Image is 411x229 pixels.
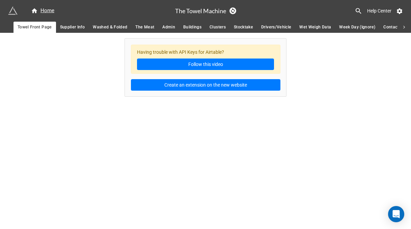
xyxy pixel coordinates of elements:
[234,24,253,31] span: Stocktake
[13,22,398,33] div: scrollable auto tabs example
[31,7,54,15] div: Home
[18,24,52,31] span: Towel Front Page
[8,6,18,16] img: miniextensions-icon.73ae0678.png
[261,24,291,31] span: Drivers/Vehicle
[299,24,331,31] span: Wet Weigh Data
[131,79,280,91] button: Create an extension on the new website
[175,8,226,14] h3: The Towel Machine
[93,24,127,31] span: Washed & Folded
[131,45,280,74] div: Having trouble with API Keys for Airtable?
[229,7,236,14] a: Sync Base Structure
[388,206,404,222] div: Open Intercom Messenger
[27,7,58,15] a: Home
[183,24,201,31] span: Buildings
[162,24,175,31] span: Admin
[60,24,85,31] span: Supplier Info
[135,24,154,31] span: The Meat
[137,59,274,70] a: Follow this video
[362,5,396,17] a: Help Center
[210,24,226,31] span: Clusters
[339,24,375,31] span: Week Day (Ignore)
